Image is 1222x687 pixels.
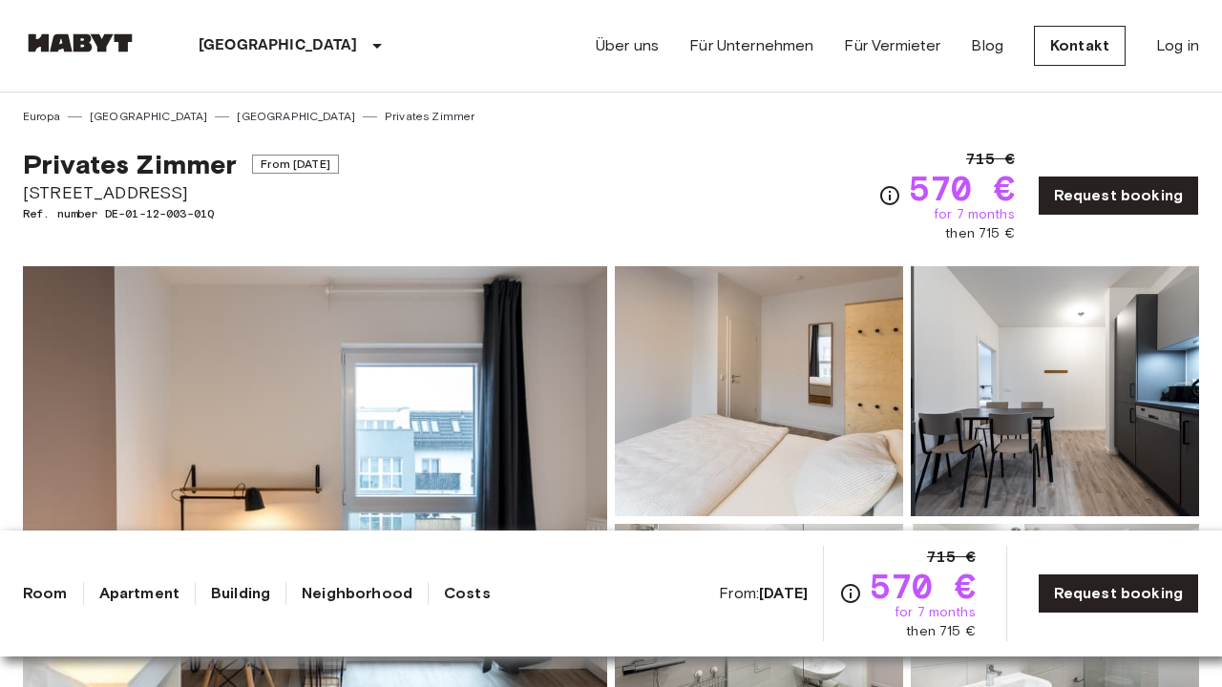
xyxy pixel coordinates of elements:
[689,34,813,57] a: Für Unternehmen
[23,180,339,205] span: [STREET_ADDRESS]
[23,205,339,222] span: Ref. number DE-01-12-003-01Q
[1038,176,1199,216] a: Request booking
[23,108,60,125] a: Europa
[870,569,976,603] span: 570 €
[385,108,474,125] a: Privates Zimmer
[1038,573,1199,614] a: Request booking
[719,583,808,604] span: From:
[237,108,355,125] a: [GEOGRAPHIC_DATA]
[971,34,1003,57] a: Blog
[911,266,1199,516] img: Picture of unit DE-01-12-003-01Q
[23,33,137,52] img: Habyt
[302,582,412,605] a: Neighborhood
[839,582,862,605] svg: Check cost overview for full price breakdown. Please note that discounts apply to new joiners onl...
[444,582,491,605] a: Costs
[1156,34,1199,57] a: Log in
[23,148,237,180] span: Privates Zimmer
[844,34,940,57] a: Für Vermieter
[1034,26,1126,66] a: Kontakt
[906,622,976,641] span: then 715 €
[878,184,901,207] svg: Check cost overview for full price breakdown. Please note that discounts apply to new joiners onl...
[596,34,659,57] a: Über uns
[895,603,976,622] span: for 7 months
[759,584,808,602] b: [DATE]
[211,582,270,605] a: Building
[23,582,68,605] a: Room
[99,582,179,605] a: Apartment
[252,155,339,174] span: From [DATE]
[199,34,358,57] p: [GEOGRAPHIC_DATA]
[90,108,208,125] a: [GEOGRAPHIC_DATA]
[909,171,1015,205] span: 570 €
[934,205,1015,224] span: for 7 months
[945,224,1015,243] span: then 715 €
[927,546,976,569] span: 715 €
[615,266,903,516] img: Picture of unit DE-01-12-003-01Q
[966,148,1015,171] span: 715 €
